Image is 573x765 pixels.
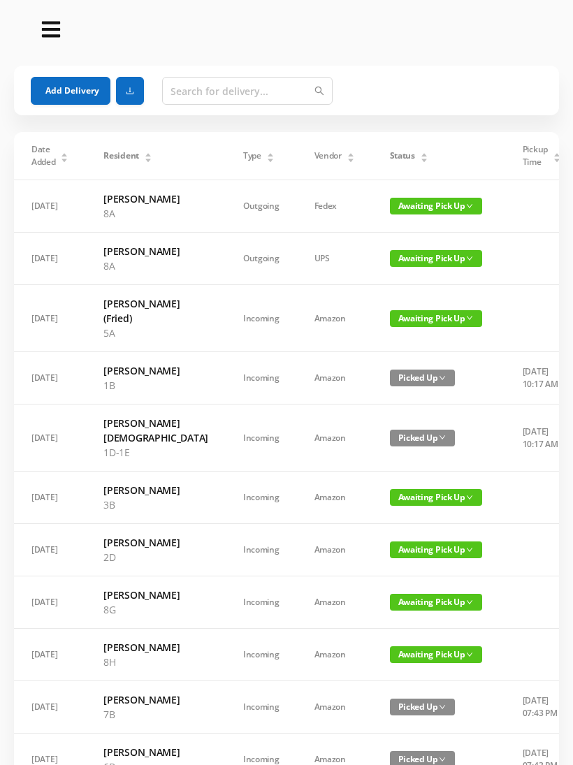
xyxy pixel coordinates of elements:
td: Amazon [297,472,372,524]
i: icon: down [466,599,473,606]
td: Incoming [226,285,297,352]
h6: [PERSON_NAME] [103,692,208,707]
td: UPS [297,233,372,285]
span: Picked Up [390,370,455,386]
input: Search for delivery... [162,77,333,105]
td: [DATE] [14,681,86,734]
div: Sort [266,151,275,159]
td: Incoming [226,524,297,576]
i: icon: caret-down [347,156,354,161]
h6: [PERSON_NAME] [103,640,208,655]
i: icon: caret-up [61,151,68,155]
i: icon: caret-up [144,151,152,155]
i: icon: caret-down [61,156,68,161]
span: Awaiting Pick Up [390,541,482,558]
td: Outgoing [226,180,297,233]
h6: [PERSON_NAME] [103,535,208,550]
h6: [PERSON_NAME][DEMOGRAPHIC_DATA] [103,416,208,445]
td: Amazon [297,524,372,576]
div: Sort [347,151,355,159]
td: Incoming [226,576,297,629]
span: Resident [103,150,139,162]
p: 8A [103,206,208,221]
p: 8H [103,655,208,669]
h6: [PERSON_NAME] [103,363,208,378]
i: icon: caret-down [144,156,152,161]
i: icon: down [466,314,473,321]
i: icon: caret-up [347,151,354,155]
button: Add Delivery [31,77,110,105]
h6: [PERSON_NAME] [103,191,208,206]
h6: [PERSON_NAME] [103,483,208,497]
p: 8G [103,602,208,617]
span: Picked Up [390,699,455,715]
td: Amazon [297,629,372,681]
i: icon: down [466,546,473,553]
i: icon: caret-up [553,151,560,155]
i: icon: down [439,704,446,711]
p: 1B [103,378,208,393]
span: Pickup Time [523,143,548,168]
td: [DATE] [14,233,86,285]
p: 1D-1E [103,445,208,460]
div: Sort [420,151,428,159]
span: Awaiting Pick Up [390,646,482,663]
span: Status [390,150,415,162]
i: icon: caret-down [420,156,428,161]
td: [DATE] [14,285,86,352]
button: icon: download [116,77,144,105]
i: icon: down [466,203,473,210]
span: Vendor [314,150,342,162]
span: Awaiting Pick Up [390,250,482,267]
div: Sort [553,151,561,159]
i: icon: caret-up [266,151,274,155]
td: Incoming [226,681,297,734]
i: icon: down [439,756,446,763]
span: Awaiting Pick Up [390,198,482,214]
div: Sort [60,151,68,159]
td: Amazon [297,681,372,734]
h6: [PERSON_NAME] [103,244,208,258]
td: [DATE] [14,180,86,233]
i: icon: down [439,374,446,381]
td: Amazon [297,405,372,472]
td: Amazon [297,285,372,352]
td: [DATE] [14,405,86,472]
span: Type [243,150,261,162]
td: [DATE] [14,352,86,405]
i: icon: down [466,494,473,501]
span: Picked Up [390,430,455,446]
i: icon: down [439,434,446,441]
i: icon: search [314,86,324,96]
td: [DATE] [14,472,86,524]
td: Amazon [297,352,372,405]
td: Amazon [297,576,372,629]
td: Outgoing [226,233,297,285]
h6: [PERSON_NAME] [103,588,208,602]
i: icon: caret-down [266,156,274,161]
td: Incoming [226,472,297,524]
i: icon: caret-up [420,151,428,155]
p: 5A [103,326,208,340]
td: [DATE] [14,576,86,629]
td: Fedex [297,180,372,233]
p: 8A [103,258,208,273]
p: 2D [103,550,208,564]
td: [DATE] [14,629,86,681]
h6: [PERSON_NAME] (Fried) [103,296,208,326]
h6: [PERSON_NAME] [103,745,208,759]
td: [DATE] [14,524,86,576]
p: 3B [103,497,208,512]
span: Awaiting Pick Up [390,489,482,506]
span: Date Added [31,143,56,168]
i: icon: down [466,255,473,262]
span: Awaiting Pick Up [390,310,482,327]
i: icon: down [466,651,473,658]
i: icon: caret-down [553,156,560,161]
td: Incoming [226,405,297,472]
td: Incoming [226,629,297,681]
p: 7B [103,707,208,722]
div: Sort [144,151,152,159]
td: Incoming [226,352,297,405]
span: Awaiting Pick Up [390,594,482,611]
